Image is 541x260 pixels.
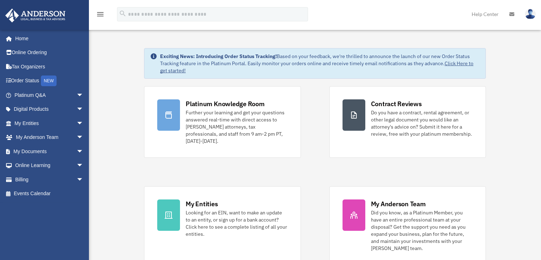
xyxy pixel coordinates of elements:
div: Contract Reviews [371,99,422,108]
a: Click Here to get started! [160,60,473,74]
span: arrow_drop_down [76,130,91,145]
a: My Anderson Teamarrow_drop_down [5,130,94,145]
a: Digital Productsarrow_drop_down [5,102,94,116]
img: User Pic [525,9,536,19]
div: Further your learning and get your questions answered real-time with direct access to [PERSON_NAM... [186,109,287,145]
i: search [119,10,127,17]
div: My Entities [186,199,218,208]
a: My Documentsarrow_drop_down [5,144,94,158]
div: Did you know, as a Platinum Member, you have an entire professional team at your disposal? Get th... [371,209,473,252]
strong: Exciting News: Introducing Order Status Tracking! [160,53,277,59]
i: menu [96,10,105,19]
span: arrow_drop_down [76,158,91,173]
div: Based on your feedback, we're thrilled to announce the launch of our new Order Status Tracking fe... [160,53,480,74]
div: My Anderson Team [371,199,426,208]
span: arrow_drop_down [76,172,91,187]
a: Platinum Knowledge Room Further your learning and get your questions answered real-time with dire... [144,86,301,158]
span: arrow_drop_down [76,88,91,103]
span: arrow_drop_down [76,102,91,117]
a: Online Learningarrow_drop_down [5,158,94,173]
a: Events Calendar [5,187,94,201]
a: Billingarrow_drop_down [5,172,94,187]
a: Platinum Q&Aarrow_drop_down [5,88,94,102]
a: Home [5,31,91,46]
span: arrow_drop_down [76,144,91,159]
div: Platinum Knowledge Room [186,99,265,108]
a: Order StatusNEW [5,74,94,88]
a: Contract Reviews Do you have a contract, rental agreement, or other legal document you would like... [329,86,486,158]
div: Do you have a contract, rental agreement, or other legal document you would like an attorney's ad... [371,109,473,137]
div: Looking for an EIN, want to make an update to an entity, or sign up for a bank account? Click her... [186,209,287,238]
div: NEW [41,76,57,86]
a: Online Ordering [5,46,94,60]
a: My Entitiesarrow_drop_down [5,116,94,130]
img: Anderson Advisors Platinum Portal [3,9,68,22]
a: Tax Organizers [5,59,94,74]
a: menu [96,12,105,19]
span: arrow_drop_down [76,116,91,131]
